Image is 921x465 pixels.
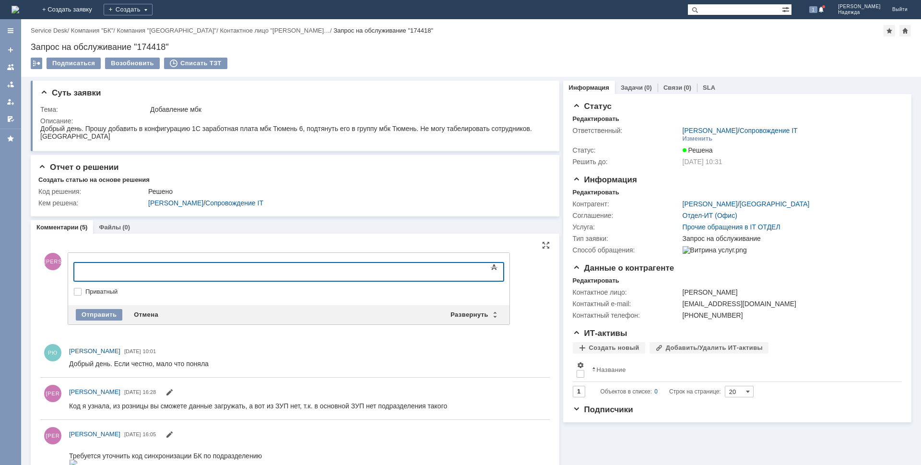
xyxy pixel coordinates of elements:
a: [PERSON_NAME] [683,127,738,134]
div: / [683,127,798,134]
a: Прочие обращения в IT ОТДЕЛ [683,223,780,231]
a: [PERSON_NAME] [69,429,120,439]
span: Редактировать [165,432,173,440]
span: [PERSON_NAME] [838,4,881,10]
span: Расширенный поиск [782,4,791,13]
div: (0) [644,84,652,91]
div: Контактный e-mail: [573,300,681,308]
span: 10:01 [143,348,156,354]
span: 16:28 [143,389,156,395]
div: Соглашение: [573,212,681,219]
span: [PERSON_NAME] [44,253,61,270]
div: [PHONE_NUMBER] [683,311,897,319]
a: [PERSON_NAME] [69,387,120,397]
a: Мои заявки [3,94,18,109]
div: [PERSON_NAME] [683,288,897,296]
span: Информация [573,175,637,184]
a: Задачи [621,84,643,91]
div: Описание: [40,117,546,125]
div: Способ обращения: [573,246,681,254]
span: 1 [809,6,818,13]
div: Запрос на обслуживание [683,235,897,242]
a: Перейти на домашнюю страницу [12,6,19,13]
div: Тип заявки: [573,235,681,242]
div: / [148,199,544,207]
div: Редактировать [573,277,619,285]
a: [GEOGRAPHIC_DATA] [740,200,810,208]
div: На всю страницу [542,241,550,249]
div: Код решения: [38,188,146,195]
a: Service Desk [31,27,68,34]
a: [PERSON_NAME] [148,199,203,207]
span: 16:05 [143,431,156,437]
th: Название [588,358,894,382]
a: Связи [663,84,682,91]
div: Добавление мбк [150,106,544,113]
div: Контактное лицо: [573,288,681,296]
span: [PERSON_NAME] [69,430,120,438]
div: Решить до: [573,158,681,166]
span: Подписчики [573,405,633,414]
div: Ответственный: [573,127,681,134]
a: Мои согласования [3,111,18,127]
img: Витрина услуг.png [683,246,747,254]
a: Сопровождение IT [205,199,263,207]
div: Сделать домашней страницей [899,25,911,36]
a: Сопровождение IT [740,127,798,134]
span: Надежда [838,10,881,15]
div: Создать [104,4,153,15]
span: [DATE] 10:31 [683,158,722,166]
a: Заявки на командах [3,60,18,75]
span: Суть заявки [40,88,101,97]
div: Решено [148,188,544,195]
span: Отчет о решении [38,163,118,172]
a: Комментарии [36,224,79,231]
span: [PERSON_NAME] [69,347,120,355]
div: Запрос на обслуживание "174418" [31,42,911,52]
span: Показать панель инструментов [488,262,500,273]
div: Редактировать [573,189,619,196]
span: Редактировать [165,390,173,397]
a: Файлы [99,224,121,231]
span: Настройки [577,361,584,369]
span: [DATE] [124,348,141,354]
div: (0) [684,84,691,91]
div: (0) [122,224,130,231]
div: Контрагент: [573,200,681,208]
a: Создать заявку [3,42,18,58]
label: Приватный [85,288,502,296]
div: (5) [80,224,88,231]
div: / [117,27,220,34]
i: Строк на странице: [601,386,721,397]
div: Название [597,366,626,373]
a: Заявки в моей ответственности [3,77,18,92]
div: Создать статью на основе решения [38,176,150,184]
div: Контактный телефон: [573,311,681,319]
a: Контактное лицо "[PERSON_NAME]… [220,27,330,34]
span: Статус [573,102,612,111]
span: ИТ-активы [573,329,627,338]
span: Решена [683,146,713,154]
a: Компания "БК" [71,27,113,34]
span: Данные о контрагенте [573,263,674,273]
div: / [71,27,117,34]
span: [PERSON_NAME] [69,388,120,395]
a: [PERSON_NAME] [69,346,120,356]
div: Тема: [40,106,148,113]
div: / [683,200,810,208]
div: [EMAIL_ADDRESS][DOMAIN_NAME] [683,300,897,308]
a: SLA [703,84,715,91]
a: [PERSON_NAME] [683,200,738,208]
div: / [220,27,333,34]
div: 0 [654,386,658,397]
span: [DATE] [124,389,141,395]
a: Отдел-ИТ (Офис) [683,212,737,219]
span: [DATE] [124,431,141,437]
div: Статус: [573,146,681,154]
a: Информация [569,84,609,91]
div: Запрос на обслуживание "174418" [333,27,433,34]
div: Работа с массовостью [31,58,42,69]
a: Компания "[GEOGRAPHIC_DATA]" [117,27,217,34]
img: logo [12,6,19,13]
div: Изменить [683,135,713,143]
